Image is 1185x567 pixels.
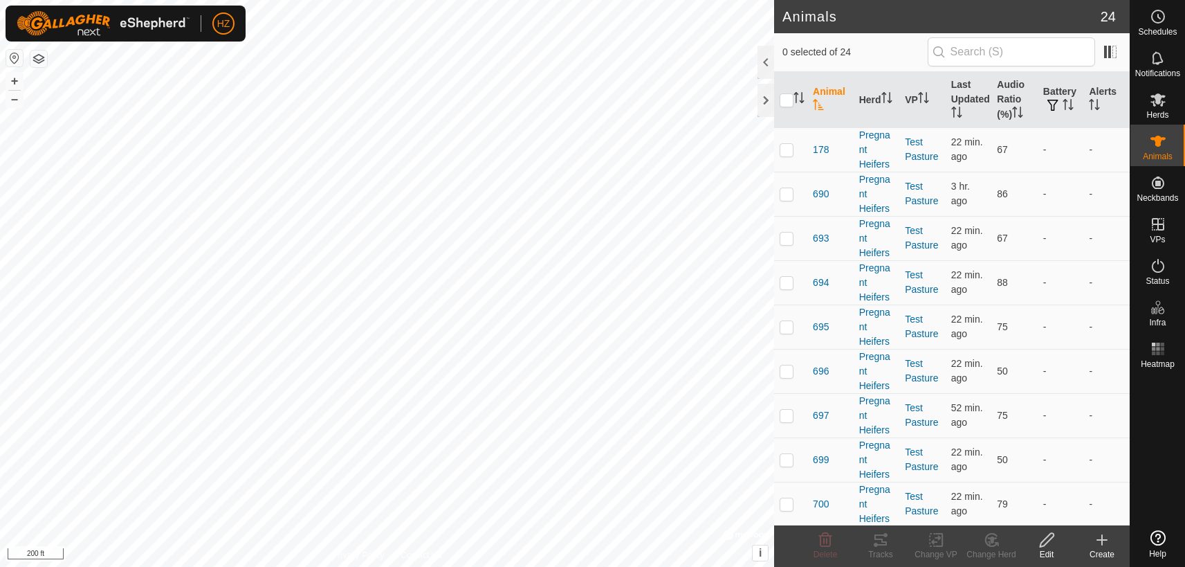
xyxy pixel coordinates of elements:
td: - [1083,172,1130,216]
p-sorticon: Activate to sort [1012,109,1023,120]
a: Test Pasture [905,225,938,251]
td: - [1038,127,1084,172]
span: i [759,547,762,559]
td: - [1083,127,1130,172]
div: Pregnant Heifers [859,394,894,438]
span: Sep 24, 2025, 8:06 AM [951,314,983,339]
span: Status [1146,277,1169,285]
span: 50 [997,366,1008,377]
span: 50 [997,454,1008,465]
span: Neckbands [1137,194,1178,202]
a: Test Pasture [905,358,938,384]
span: 67 [997,233,1008,244]
div: Pregnant Heifers [859,217,894,260]
div: Edit [1019,548,1074,561]
p-sorticon: Activate to sort [918,94,929,105]
th: Last Updated [946,72,992,128]
span: Schedules [1138,28,1177,36]
div: Pregnant Heifers [859,172,894,216]
td: - [1083,438,1130,482]
th: Battery [1038,72,1084,128]
th: Animal [807,72,854,128]
span: 693 [813,231,829,246]
td: - [1083,393,1130,438]
a: Test Pasture [905,136,938,162]
span: 88 [997,277,1008,288]
span: 178 [813,143,829,157]
input: Search (S) [928,37,1095,66]
span: 694 [813,276,829,290]
div: Change VP [908,548,964,561]
span: Help [1149,550,1166,558]
th: Alerts [1083,72,1130,128]
td: - [1083,349,1130,393]
a: Test Pasture [905,314,938,339]
button: + [6,73,23,89]
div: Tracks [853,548,908,561]
span: 75 [997,321,1008,332]
span: 697 [813,408,829,423]
p-sorticon: Activate to sort [793,94,805,105]
td: - [1083,260,1130,305]
p-sorticon: Activate to sort [881,94,892,105]
button: Map Layers [30,51,47,67]
div: Pregnant Heifers [859,483,894,526]
td: - [1038,482,1084,526]
span: HZ [217,17,230,31]
span: 86 [997,188,1008,199]
div: Pregnant Heifers [859,305,894,349]
span: Sep 24, 2025, 8:06 AM [951,225,983,251]
span: Sep 24, 2025, 4:36 AM [951,181,970,206]
span: Sep 24, 2025, 7:36 AM [951,402,983,428]
td: - [1038,393,1084,438]
div: Change Herd [964,548,1019,561]
span: 75 [997,410,1008,421]
span: 690 [813,187,829,201]
span: Sep 24, 2025, 8:06 AM [951,269,983,295]
span: Herds [1146,111,1168,119]
span: Delete [814,550,838,559]
td: - [1038,305,1084,349]
span: Sep 24, 2025, 8:06 AM [951,447,983,472]
img: Gallagher Logo [17,11,190,36]
span: 24 [1101,6,1116,27]
a: Test Pasture [905,447,938,472]
div: Pregnant Heifers [859,438,894,482]
span: Notifications [1135,69,1180,78]
a: Test Pasture [905,491,938,516]
div: Pregnant Heifers [859,350,894,393]
p-sorticon: Activate to sort [951,109,962,120]
td: - [1038,349,1084,393]
a: Test Pasture [905,269,938,295]
td: - [1038,172,1084,216]
span: 696 [813,364,829,379]
th: VP [899,72,946,128]
button: Reset Map [6,50,23,66]
td: - [1083,482,1130,526]
span: 695 [813,320,829,334]
span: 79 [997,498,1008,510]
span: VPs [1150,235,1165,244]
div: Create [1074,548,1130,561]
td: - [1083,305,1130,349]
td: - [1038,438,1084,482]
p-sorticon: Activate to sort [1089,101,1100,112]
span: 700 [813,497,829,512]
div: Pregnant Heifers [859,128,894,172]
a: Help [1130,525,1185,564]
td: - [1083,216,1130,260]
span: 699 [813,453,829,467]
h2: Animals [782,8,1101,25]
th: Audio Ratio (%) [991,72,1038,128]
span: 0 selected of 24 [782,45,928,60]
button: i [753,546,768,561]
td: - [1038,216,1084,260]
span: Heatmap [1141,360,1175,368]
span: Sep 24, 2025, 8:06 AM [951,491,983,516]
td: - [1038,260,1084,305]
div: Pregnant Heifers [859,261,894,305]
span: Animals [1143,152,1173,161]
a: Test Pasture [905,181,938,206]
button: – [6,91,23,107]
span: 67 [997,144,1008,155]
